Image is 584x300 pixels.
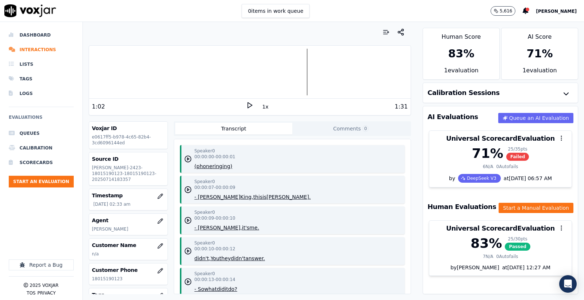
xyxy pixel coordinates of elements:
button: - [PERSON_NAME], [195,224,242,231]
button: Comments [292,123,410,134]
button: (phone [195,163,212,170]
p: e0617ff5-b978-4c65-82b4-3cd6096144ed [92,134,165,146]
div: DeepSeek V3 [458,174,501,183]
div: 25 / 35 pts [506,146,529,152]
p: Speaker 0 [195,271,215,277]
div: 1 evaluation [423,66,499,79]
button: Start a Manual Evaluation [499,203,573,213]
p: 00:00:07 - 00:00:09 [195,185,235,190]
p: Speaker 0 [195,179,215,185]
button: 0items in work queue [242,4,310,18]
p: Speaker 0 [195,148,215,154]
a: Interactions [9,42,74,57]
div: at [DATE] 06:57 AM [501,175,552,182]
button: didn't, [195,255,211,262]
a: Dashboard [9,28,74,42]
button: Report a Bug [9,259,74,270]
p: 5,616 [500,8,512,14]
button: they [219,255,231,262]
div: 71 % [472,146,503,161]
a: Lists [9,57,74,72]
div: AI Score [502,28,578,41]
p: 2025 Voxjar [30,282,58,288]
button: me. [249,224,259,231]
h3: Customer Phone [92,266,165,274]
button: [PERSON_NAME] [536,7,584,15]
button: what [204,285,217,293]
a: Tags [9,72,74,86]
div: 83 % [448,47,474,60]
button: this [253,193,263,201]
div: 0 Autofails [496,164,518,170]
button: 1x [261,102,270,112]
button: ringing) [212,163,233,170]
p: 00:00:00 - 00:00:01 [195,154,235,160]
h6: Evaluations [9,113,74,126]
button: didn't [231,255,245,262]
button: 5,616 [491,6,515,16]
a: Calibration [9,141,74,155]
button: it [225,285,228,293]
div: 83 % [470,236,502,251]
p: n/a [92,251,165,257]
h3: Agent [92,217,165,224]
button: it's [242,224,250,231]
p: Speaker 0 [195,209,215,215]
h3: Calibration Sessions [427,90,500,96]
div: by [PERSON_NAME] [429,264,572,276]
img: voxjar logo [4,4,56,17]
button: Privacy [38,290,56,296]
div: 25 / 30 pts [505,236,530,242]
a: Scorecards [9,155,74,170]
h3: Source ID [92,155,165,163]
button: TOS [27,290,35,296]
a: Queues [9,126,74,141]
div: 0 Autofails [496,254,518,259]
p: 00:00:10 - 00:00:12 [195,246,235,252]
div: 1:02 [92,102,105,111]
h3: Timestamp [92,192,165,199]
div: 7 N/A [483,254,493,259]
button: is [262,193,266,201]
span: Passed [505,243,530,251]
span: Failed [506,153,529,161]
button: - So [195,285,204,293]
button: [PERSON_NAME]. [266,193,311,201]
p: [DATE] 02:33 am [93,201,165,207]
button: King, [240,193,253,201]
div: 6 N/A [483,164,493,170]
div: at [DATE] 12:27 AM [499,264,550,271]
h3: Tags [92,291,165,299]
h3: Voxjar ID [92,125,165,132]
span: [PERSON_NAME] [536,9,577,14]
button: did [217,285,225,293]
button: do? [228,285,237,293]
p: [PERSON_NAME]-2423-18015190123-18015190123-20250714183357 [92,165,165,182]
div: 1 evaluation [502,66,578,79]
button: Queue an AI Evaluation [498,113,573,123]
p: 00:00:13 - 00:00:14 [195,277,235,282]
p: Speaker 0 [195,240,215,246]
div: 71 % [527,47,553,60]
button: 5,616 [491,6,523,16]
h3: Customer Name [92,242,165,249]
div: by [429,174,572,187]
button: Transcript [175,123,292,134]
h3: Human Evaluations [427,204,496,210]
div: Human Score [423,28,499,41]
div: 1:31 [395,102,408,111]
a: Logs [9,86,74,101]
button: - [PERSON_NAME] [195,193,241,201]
div: Open Intercom Messenger [559,275,577,293]
span: 0 [362,125,369,132]
button: Start an Evaluation [9,176,74,187]
button: You [211,255,219,262]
